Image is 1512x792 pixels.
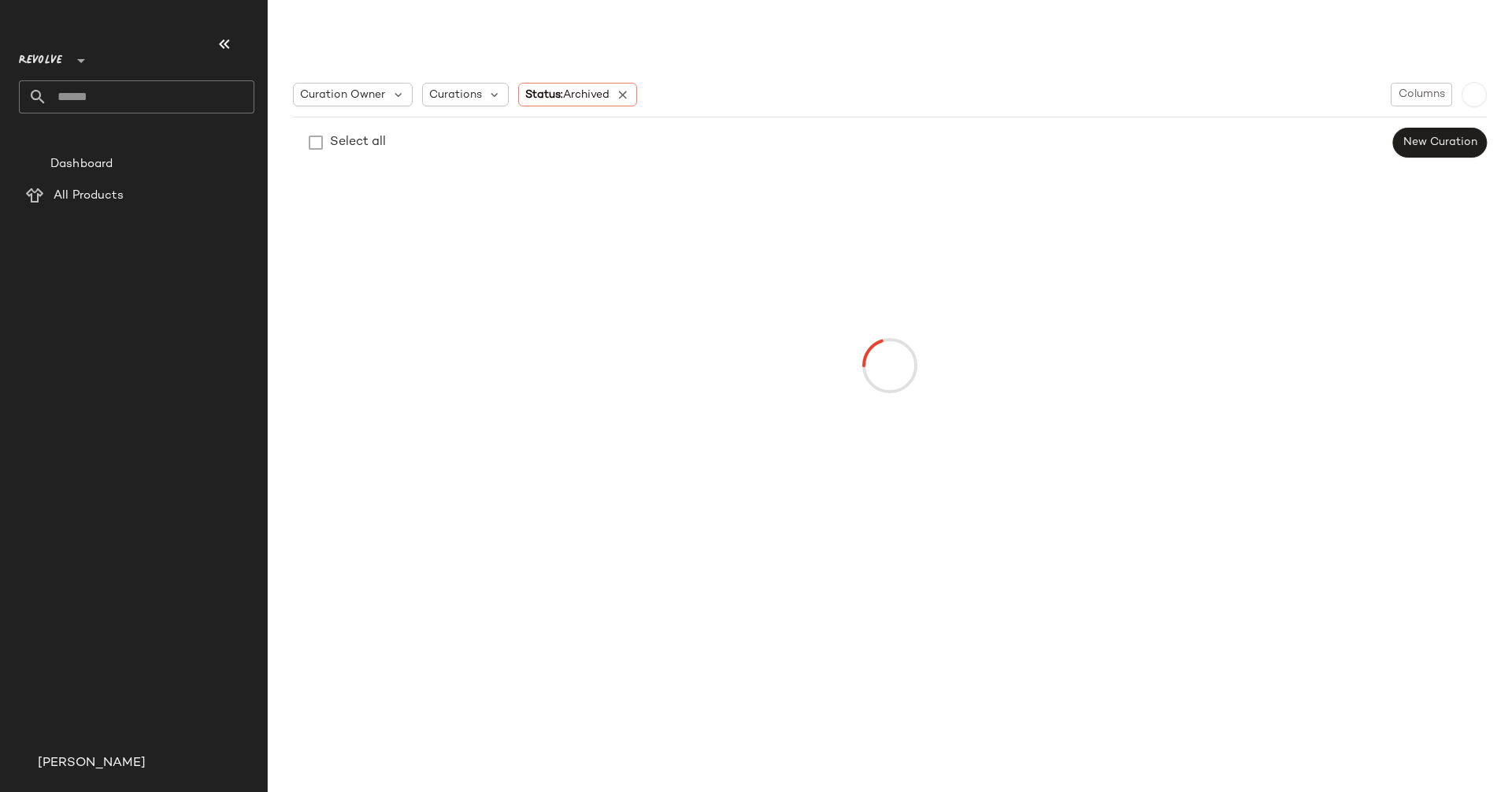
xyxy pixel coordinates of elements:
[1403,136,1477,149] span: New Curation
[19,43,62,71] span: Revolve
[525,87,610,103] span: Status:
[563,89,610,101] span: Archived
[1398,88,1445,101] span: Columns
[50,155,113,173] span: Dashboard
[38,754,146,773] span: [PERSON_NAME]
[429,87,482,103] span: Curations
[330,133,386,152] div: Select all
[54,187,124,205] span: All Products
[1393,128,1487,158] button: New Curation
[1391,83,1452,106] button: Columns
[300,87,385,103] span: Curation Owner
